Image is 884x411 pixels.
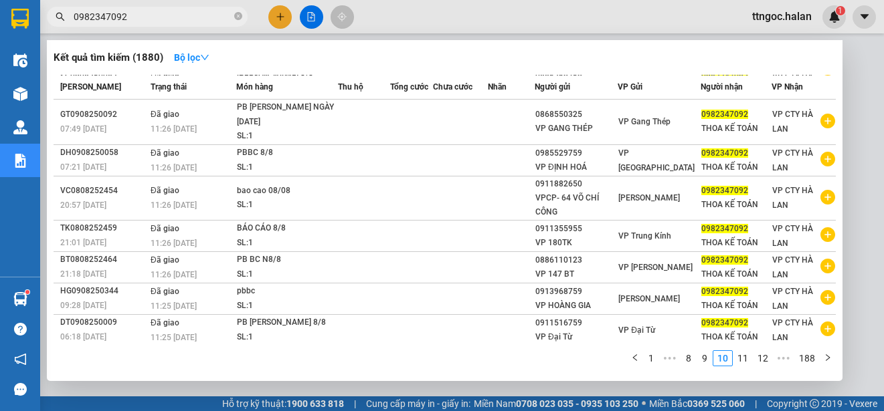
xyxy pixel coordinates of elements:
[824,354,832,362] span: right
[56,12,65,21] span: search
[237,253,337,267] div: PB BC N8/8
[151,287,179,296] span: Đã giao
[631,354,639,362] span: left
[14,383,27,396] span: message
[820,350,836,366] button: right
[60,301,106,310] span: 09:28 [DATE]
[535,122,617,136] div: VP GANG THÉP
[618,325,655,335] span: VP Đại Từ
[151,82,187,92] span: Trạng thái
[60,146,147,160] div: DH0908250058
[618,231,671,241] span: VP Trung Kính
[237,160,337,175] div: SL: 1
[151,270,197,279] span: 11:26 [DATE]
[535,253,617,267] div: 0886110123
[701,186,748,195] span: 0982347092
[60,315,147,329] div: DT0908250009
[151,301,197,311] span: 11:25 [DATE]
[60,124,106,134] span: 07:49 [DATE]
[713,351,732,366] a: 10
[659,350,681,366] span: •••
[151,239,197,248] span: 11:26 [DATE]
[627,350,643,366] li: Previous Page
[237,267,337,282] div: SL: 1
[60,332,106,341] span: 06:18 [DATE]
[151,200,197,210] span: 11:26 [DATE]
[13,292,27,306] img: warehouse-icon
[151,333,197,342] span: 11:25 [DATE]
[535,285,617,299] div: 0913968759
[772,287,813,311] span: VP CTY HÀ LAN
[60,184,147,198] div: VC0808252454
[338,82,363,92] span: Thu hộ
[733,350,753,366] li: 11
[644,351,658,366] a: 1
[618,148,695,172] span: VP [GEOGRAPHIC_DATA]
[772,224,813,248] span: VP CTY HÀ LAN
[60,200,106,210] span: 20:57 [DATE]
[535,177,617,191] div: 0911882650
[535,236,617,250] div: VP 180TK
[234,12,242,20] span: close-circle
[618,82,642,92] span: VP Gửi
[794,350,820,366] li: 188
[151,110,179,119] span: Đã giao
[535,330,617,344] div: VP Đại Từ
[772,148,813,172] span: VP CTY HÀ LAN
[772,186,813,210] span: VP CTY HÀ LAN
[60,284,147,298] div: HG0908250344
[237,236,337,251] div: SL: 1
[535,267,617,281] div: VP 147 BT
[237,330,337,345] div: SL: 1
[820,321,835,336] span: plus-circle
[681,350,697,366] li: 8
[237,221,337,236] div: BÁO CÁO 8/8
[237,100,337,129] div: PB [PERSON_NAME] NGÀY [DATE]
[701,198,770,212] div: THOA KẾ TOÁN
[681,351,696,366] a: 8
[174,52,209,63] strong: Bộ lọc
[11,9,29,29] img: logo-vxr
[627,350,643,366] button: left
[659,350,681,366] li: Previous 5 Pages
[701,318,748,327] span: 0982347092
[701,330,770,344] div: THOA KẾ TOÁN
[151,255,179,265] span: Đã giao
[13,120,27,134] img: warehouse-icon
[820,190,835,204] span: plus-circle
[772,255,813,279] span: VP CTY HÀ LAN
[820,227,835,242] span: plus-circle
[163,47,220,68] button: Bộ lọcdown
[234,11,242,23] span: close-circle
[701,110,748,119] span: 0982347092
[151,163,197,172] span: 11:26 [DATE]
[237,129,337,144] div: SL: 1
[535,191,617,219] div: VPCP- 64 VÕ CHÍ CÔNG
[535,146,617,160] div: 0985529759
[701,224,748,233] span: 0982347092
[237,284,337,299] div: pbbc
[60,162,106,172] span: 07:21 [DATE]
[535,222,617,236] div: 0911355955
[820,259,835,273] span: plus-circle
[60,253,147,267] div: BT0808252464
[60,221,147,235] div: TK0808252459
[701,287,748,296] span: 0982347092
[151,148,179,158] span: Đã giao
[820,290,835,305] span: plus-circle
[795,351,819,366] a: 188
[701,122,770,136] div: THOA KẾ TOÁN
[433,82,472,92] span: Chưa cước
[772,110,813,134] span: VP CTY HÀ LAN
[772,82,803,92] span: VP Nhận
[535,82,570,92] span: Người gửi
[13,53,27,67] img: warehouse-icon
[701,267,770,281] div: THOA KẾ TOÁN
[618,263,693,272] span: VP [PERSON_NAME]
[753,350,773,366] li: 12
[701,82,743,92] span: Người nhận
[151,318,179,327] span: Đã giao
[151,186,179,195] span: Đã giao
[13,154,27,168] img: solution-icon
[697,351,712,366] a: 9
